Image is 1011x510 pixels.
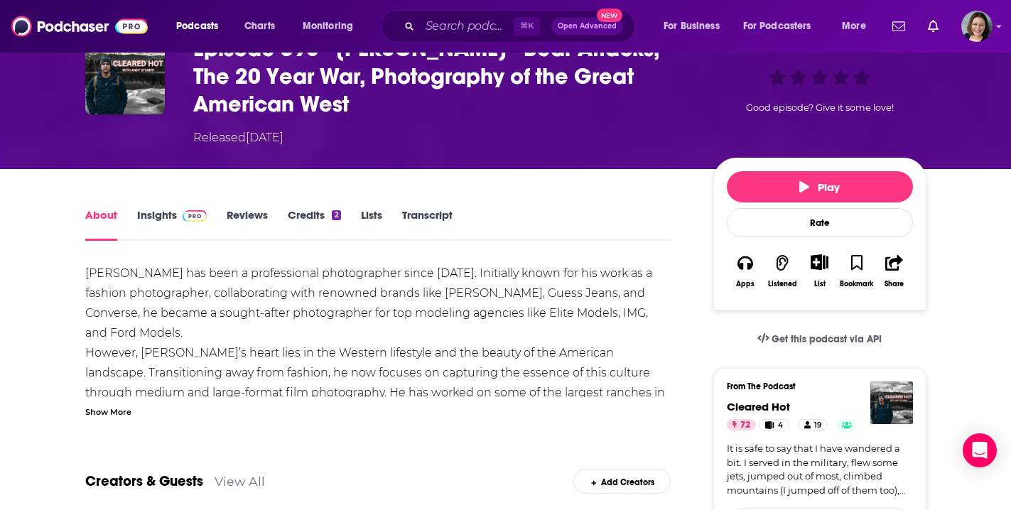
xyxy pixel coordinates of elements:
a: 19 [798,419,828,430]
a: Reviews [227,208,268,241]
span: Podcasts [176,16,218,36]
a: Transcript [402,208,453,241]
span: Monitoring [303,16,353,36]
div: Share [885,280,904,288]
button: open menu [166,15,237,38]
img: Cleared Hot [870,381,913,424]
div: Rate [727,208,913,237]
div: Add Creators [573,469,671,494]
span: For Business [664,16,720,36]
span: 4 [778,418,783,433]
span: ⌘ K [514,17,540,36]
img: Podchaser Pro [183,210,207,222]
a: Credits2 [288,208,340,241]
span: 72 [740,418,750,433]
span: Good episode? Give it some love! [746,102,894,113]
button: Share [875,245,912,297]
button: Bookmark [838,245,875,297]
button: open menu [734,15,832,38]
span: Open Advanced [558,23,617,30]
button: open menu [654,15,737,38]
div: Listened [768,280,797,288]
a: Creators & Guests [85,472,203,490]
div: List [814,279,826,288]
a: 4 [759,419,789,430]
button: Listened [764,245,801,297]
a: Cleared Hot [727,400,790,413]
span: For Podcasters [743,16,811,36]
div: 2 [332,210,340,220]
div: Search podcasts, credits, & more... [394,10,649,43]
span: Charts [244,16,275,36]
button: Show More Button [805,254,834,270]
button: Open AdvancedNew [551,18,623,35]
a: Get this podcast via API [746,322,894,357]
span: 19 [814,418,821,433]
a: View All [215,474,265,489]
span: Logged in as micglogovac [961,11,993,42]
span: Get this podcast via API [772,333,882,345]
a: Show notifications dropdown [922,14,944,38]
a: Charts [235,15,283,38]
a: Lists [361,208,382,241]
div: Open Intercom Messenger [963,433,997,467]
span: More [842,16,866,36]
div: Bookmark [840,280,873,288]
button: Show profile menu [961,11,993,42]
div: Show More ButtonList [801,245,838,297]
img: Episode 398 - Beau Simmons - Bear Attacks, The 20 Year War, Photography of the Great American West [85,35,165,114]
button: open menu [293,15,372,38]
a: Show notifications dropdown [887,14,911,38]
button: Play [727,171,913,202]
div: Apps [736,280,755,288]
a: About [85,208,117,241]
span: Play [799,180,840,194]
h1: Episode 398 - Beau Simmons - Bear Attacks, The 20 Year War, Photography of the Great American West [193,35,691,118]
div: Released [DATE] [193,129,283,146]
h3: From The Podcast [727,381,902,391]
img: Podchaser - Follow, Share and Rate Podcasts [11,13,148,40]
input: Search podcasts, credits, & more... [420,15,514,38]
button: Apps [727,245,764,297]
a: InsightsPodchaser Pro [137,208,207,241]
img: User Profile [961,11,993,42]
button: open menu [832,15,884,38]
span: New [597,9,622,22]
a: It is safe to say that I have wandered a bit. I served in the military, flew some jets, jumped ou... [727,442,913,497]
a: 72 [727,419,756,430]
